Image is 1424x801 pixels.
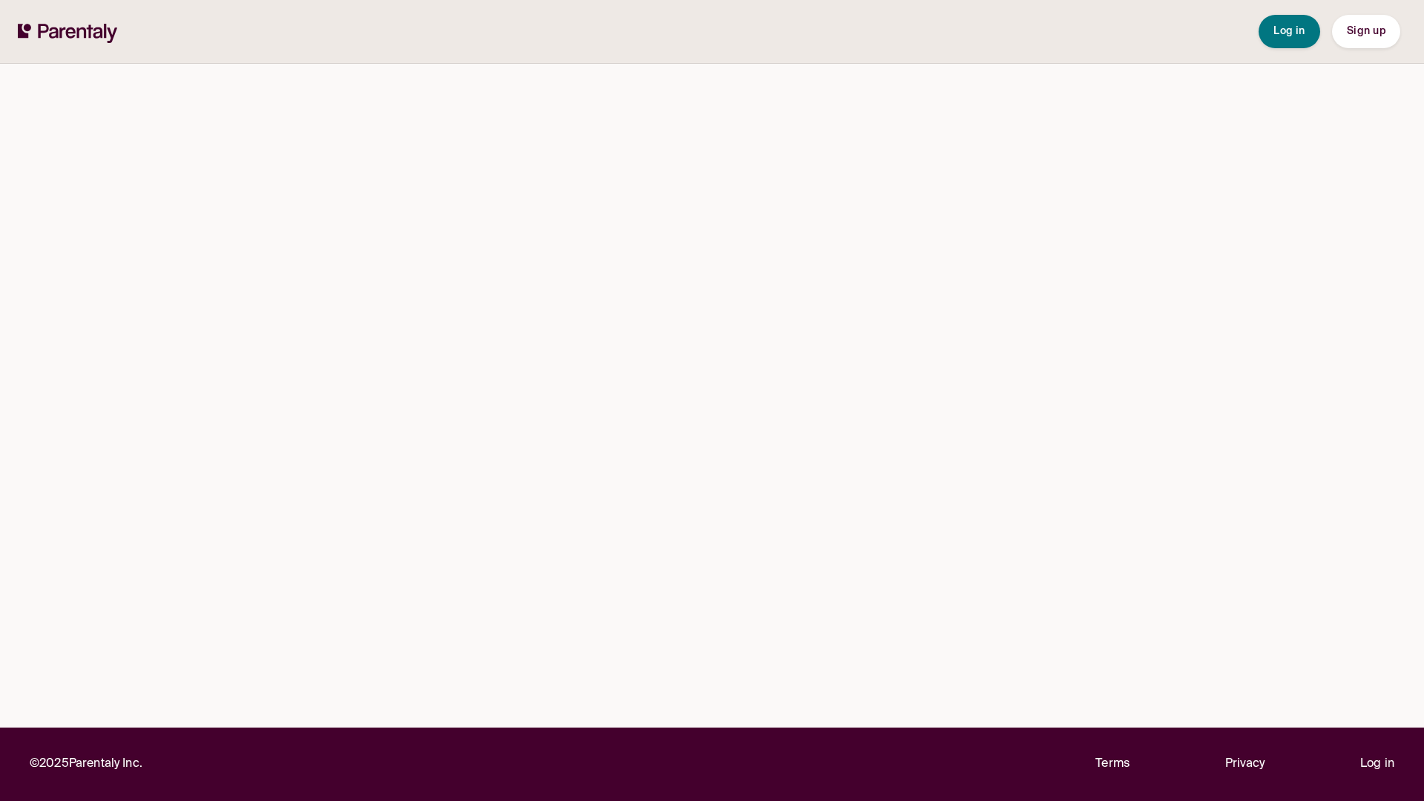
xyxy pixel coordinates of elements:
span: Log in [1273,26,1305,36]
a: Terms [1095,754,1130,774]
button: Sign up [1332,15,1400,48]
p: © 2025 Parentaly Inc. [30,754,142,774]
button: Log in [1259,15,1320,48]
a: Log in [1360,754,1394,774]
span: Sign up [1347,26,1385,36]
a: Privacy [1225,754,1265,774]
